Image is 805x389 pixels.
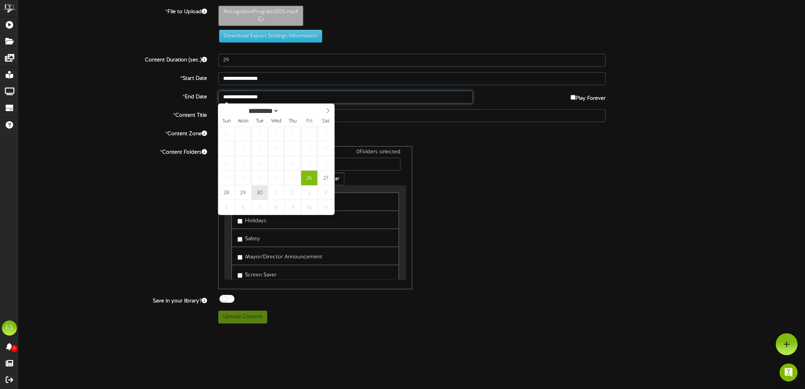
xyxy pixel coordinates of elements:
span: September 26, 2025 [301,171,317,185]
span: October 2, 2025 [285,185,301,200]
label: End Date [13,91,213,101]
span: October 11, 2025 [318,200,334,215]
label: File to Upload [13,6,213,16]
label: Content Duration (sec.) [13,54,213,64]
input: Year [279,107,306,115]
span: Thu [285,119,301,124]
span: September 19, 2025 [301,156,317,171]
label: Save in your library? [13,295,213,305]
span: September 27, 2025 [318,171,334,185]
span: September 16, 2025 [251,156,268,171]
span: October 7, 2025 [251,200,268,215]
span: September 5, 2025 [301,127,317,141]
span: Wed [268,119,285,124]
button: Download Export Settings Information [219,30,322,43]
label: Play Forever [571,91,606,102]
span: October 9, 2025 [285,200,301,215]
span: September 4, 2025 [285,127,301,141]
label: Content Zone [13,128,213,138]
input: Title of this Content [218,109,606,122]
span: September 17, 2025 [268,156,284,171]
input: Mayor/Director Announcement [237,255,242,260]
span: October 6, 2025 [235,200,251,215]
span: September 15, 2025 [235,156,251,171]
label: Holidays [237,215,266,225]
span: August 31, 2025 [218,127,234,141]
span: Sun [218,119,235,124]
input: Holidays [237,219,242,224]
span: September 6, 2025 [318,127,334,141]
button: Upload Content [218,311,267,323]
label: Screen Saver [237,269,277,279]
label: Content Title [13,109,213,119]
span: September 8, 2025 [235,141,251,156]
span: September 7, 2025 [218,141,234,156]
span: September 3, 2025 [268,127,284,141]
span: September 2, 2025 [251,127,268,141]
span: September 25, 2025 [285,171,301,185]
input: Screen Saver [237,273,242,278]
label: Safety [237,233,260,243]
span: Fri [301,119,318,124]
span: September 29, 2025 [235,185,251,200]
a: Download Export Settings Information [215,33,322,39]
span: September 24, 2025 [268,171,284,185]
span: September 20, 2025 [318,156,334,171]
span: September 18, 2025 [285,156,301,171]
span: October 3, 2025 [301,185,317,200]
span: September 30, 2025 [251,185,268,200]
span: October 1, 2025 [268,185,284,200]
input: Play Forever [571,95,575,100]
span: September 9, 2025 [251,141,268,156]
span: September 22, 2025 [235,171,251,185]
input: Safety [237,237,242,242]
span: September 23, 2025 [251,171,268,185]
span: Mon [235,119,251,124]
span: October 5, 2025 [218,200,234,215]
span: 0 [11,345,18,352]
span: September 12, 2025 [301,141,317,156]
span: September 10, 2025 [268,141,284,156]
span: October 8, 2025 [268,200,284,215]
span: September 11, 2025 [285,141,301,156]
span: September 28, 2025 [218,185,234,200]
span: October 10, 2025 [301,200,317,215]
span: October 4, 2025 [318,185,334,200]
span: September 1, 2025 [235,127,251,141]
span: Tue [251,119,268,124]
label: Content Folders [13,146,213,156]
label: Start Date [13,72,213,82]
label: Mayor/Director Announcement [237,251,322,261]
span: September 14, 2025 [218,156,234,171]
div: ES [2,320,17,336]
span: Sat [318,119,334,124]
div: Open Intercom Messenger [779,363,797,381]
span: September 13, 2025 [318,141,334,156]
span: September 21, 2025 [218,171,234,185]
